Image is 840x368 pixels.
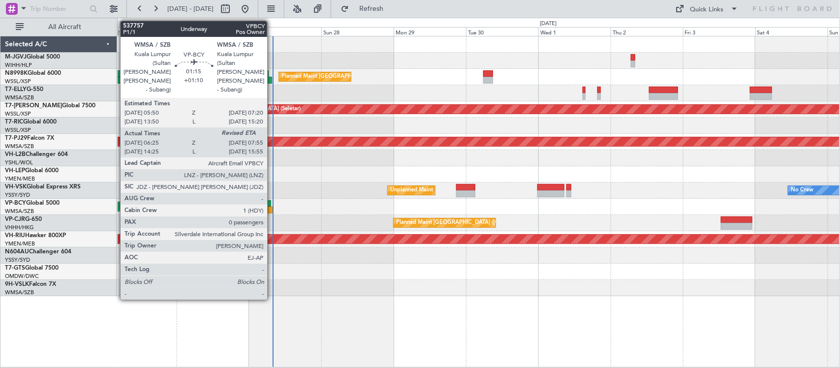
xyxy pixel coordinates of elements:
[5,265,25,271] span: T7-GTS
[5,208,34,215] a: WMSA/SZB
[249,27,321,36] div: Sat 27
[5,200,26,206] span: VP-BCY
[683,27,755,36] div: Fri 3
[5,233,66,239] a: VH-RIUHawker 800XP
[5,159,33,166] a: YSHL/WOL
[5,110,31,118] a: WSSL/XSP
[5,224,34,231] a: VHHH/HKG
[351,5,392,12] span: Refresh
[336,1,395,17] button: Refresh
[185,102,301,117] div: Planned Maint [GEOGRAPHIC_DATA] (Seletar)
[5,103,62,109] span: T7-[PERSON_NAME]
[11,19,107,35] button: All Aircraft
[5,200,60,206] a: VP-BCYGlobal 5000
[5,54,27,60] span: M-JGVJ
[5,240,35,247] a: YMEN/MEB
[5,119,57,125] a: T7-RICGlobal 6000
[104,27,177,36] div: Thu 25
[540,20,557,28] div: [DATE]
[177,27,249,36] div: Fri 26
[5,87,27,92] span: T7-ELLY
[120,20,136,28] div: [DATE]
[30,1,87,16] input: Trip Number
[5,119,23,125] span: T7-RIC
[5,152,26,157] span: VH-L2B
[5,70,61,76] a: N8998KGlobal 6000
[26,24,104,31] span: All Aircraft
[466,27,538,36] div: Tue 30
[5,289,34,296] a: WMSA/SZB
[5,216,42,222] a: VP-CJRG-650
[791,183,813,198] div: No Crew
[5,265,59,271] a: T7-GTSGlobal 7500
[611,27,683,36] div: Thu 2
[5,143,34,150] a: WMSA/SZB
[5,184,81,190] a: VH-VSKGlobal Express XRS
[5,168,59,174] a: VH-LEPGlobal 6000
[394,27,466,36] div: Mon 29
[5,281,56,287] a: 9H-VSLKFalcon 7X
[5,184,27,190] span: VH-VSK
[5,168,25,174] span: VH-LEP
[5,87,43,92] a: T7-ELLYG-550
[5,233,25,239] span: VH-RIU
[5,126,31,134] a: WSSL/XSP
[5,135,54,141] a: T7-PJ29Falcon 7X
[5,152,68,157] a: VH-L2BChallenger 604
[321,27,394,36] div: Sun 28
[5,54,60,60] a: M-JGVJGlobal 5000
[5,249,29,255] span: N604AU
[5,216,25,222] span: VP-CJR
[671,1,744,17] button: Quick Links
[5,70,28,76] span: N8998K
[5,61,32,69] a: WIHH/HLP
[396,215,560,230] div: Planned Maint [GEOGRAPHIC_DATA] ([GEOGRAPHIC_DATA] Intl)
[538,27,611,36] div: Wed 1
[5,103,95,109] a: T7-[PERSON_NAME]Global 7500
[5,249,71,255] a: N604AUChallenger 604
[755,27,828,36] div: Sat 4
[5,256,30,264] a: YSSY/SYD
[5,175,35,183] a: YMEN/MEB
[390,183,511,198] div: Unplanned Maint Sydney ([PERSON_NAME] Intl)
[5,191,30,199] a: YSSY/SYD
[5,281,29,287] span: 9H-VSLK
[5,78,31,85] a: WSSL/XSP
[5,94,34,101] a: WMSA/SZB
[5,135,27,141] span: T7-PJ29
[690,5,724,15] div: Quick Links
[167,4,214,13] span: [DATE] - [DATE]
[5,273,39,280] a: OMDW/DWC
[281,69,446,84] div: Planned Maint [GEOGRAPHIC_DATA] ([GEOGRAPHIC_DATA] Intl)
